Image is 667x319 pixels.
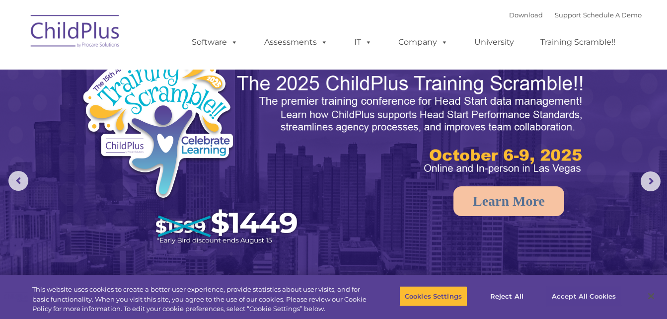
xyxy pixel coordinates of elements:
[555,11,581,19] a: Support
[464,32,524,52] a: University
[530,32,625,52] a: Training Scramble!!
[388,32,458,52] a: Company
[476,286,538,307] button: Reject All
[138,106,180,114] span: Phone number
[254,32,338,52] a: Assessments
[583,11,642,19] a: Schedule A Demo
[509,11,543,19] a: Download
[509,11,642,19] font: |
[138,66,168,73] span: Last name
[399,286,467,307] button: Cookies Settings
[640,285,662,307] button: Close
[26,8,125,58] img: ChildPlus by Procare Solutions
[32,285,367,314] div: This website uses cookies to create a better user experience, provide statistics about user visit...
[453,186,564,216] a: Learn More
[344,32,382,52] a: IT
[546,286,621,307] button: Accept All Cookies
[182,32,248,52] a: Software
